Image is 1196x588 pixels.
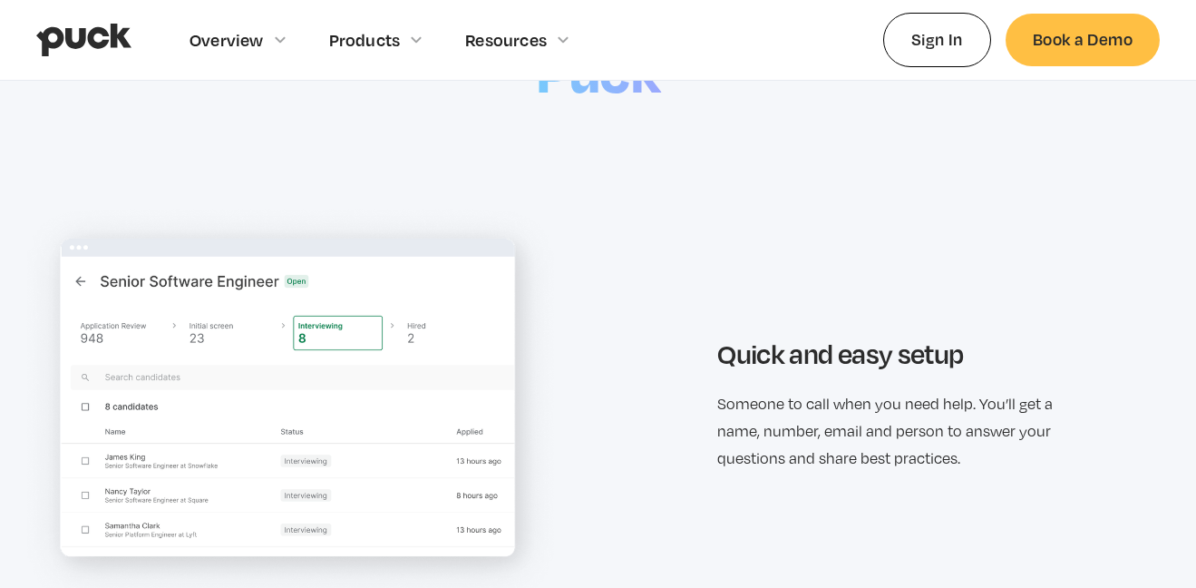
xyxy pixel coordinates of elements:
div: Resources [465,30,547,50]
a: Sign In [883,13,991,66]
div: Overview [190,30,264,50]
div: Products [329,30,401,50]
a: Book a Demo [1006,14,1160,65]
p: Someone to call when you need help. You’ll get a name, number, email and person to answer your qu... [717,391,1094,472]
h3: Quick and easy setup [717,338,1094,369]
